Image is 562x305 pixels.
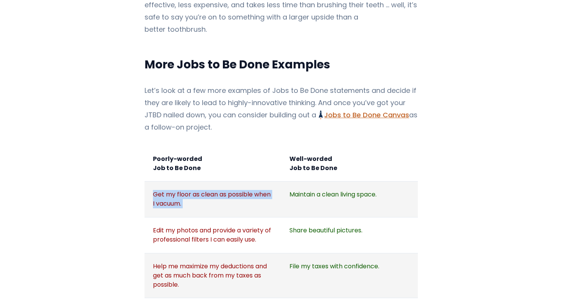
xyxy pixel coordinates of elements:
a: Jobs to Be Done Canvas [319,110,409,120]
td: File my taxes with confidence. [281,253,418,298]
strong: Poorly-worded Job to Be Done [153,154,202,172]
td: Share beautiful pictures. [281,217,418,253]
p: Let’s look at a few more examples of Jobs to Be Done statements and decide if they are likely to ... [145,84,418,133]
td: Maintain a clean living space. [281,182,418,217]
td: Help me maximize my deductions and get as much back from my taxes as possible. [145,253,281,298]
td: Get my floor as clean as possible when I vacuum. [145,182,281,217]
strong: Well-worded Job to Be Done [289,154,337,172]
h2: More Jobs to Be Done Examples [145,57,418,72]
td: Edit my photos and provide a variety of professional filters I can easily use. [145,217,281,253]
